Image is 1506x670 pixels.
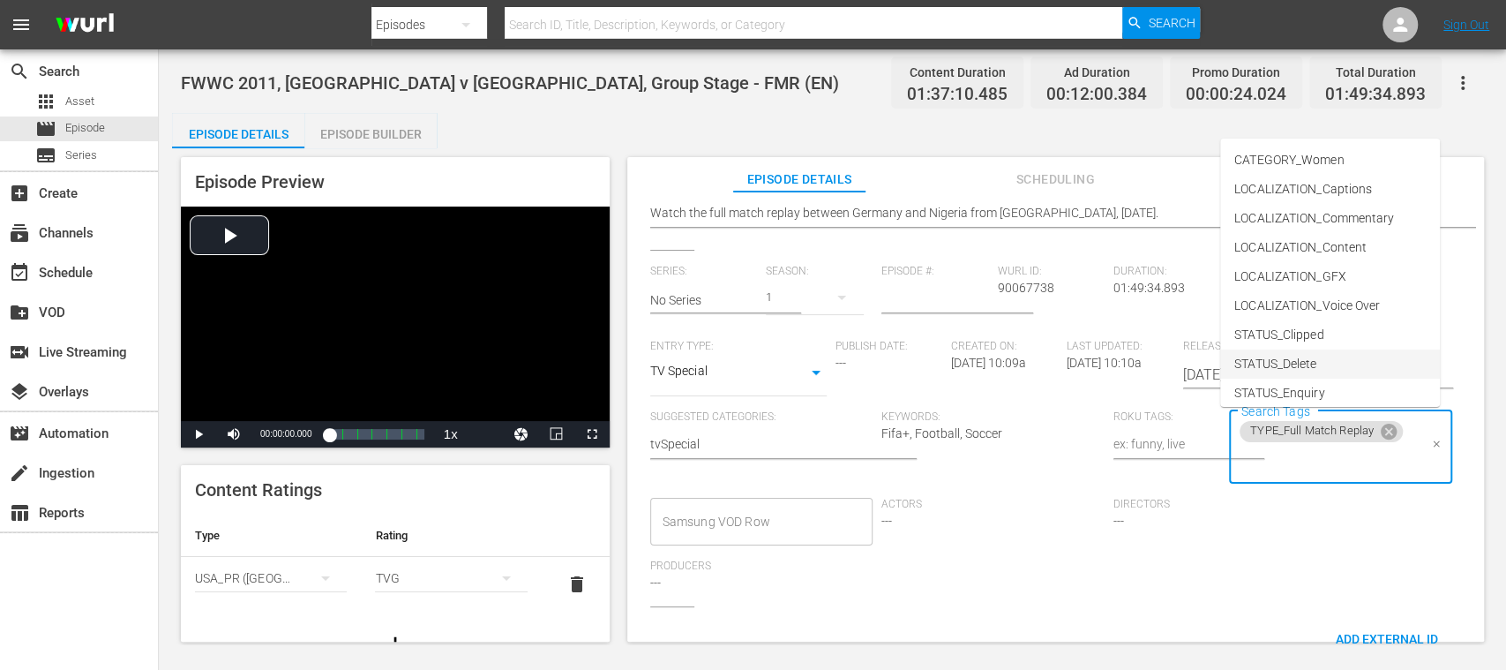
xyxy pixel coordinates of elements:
span: Episode Details [733,169,865,191]
div: Promo Duration [1186,60,1286,85]
div: Total Duration [1325,60,1426,85]
th: Type [181,515,361,557]
span: Content Ratings [195,479,322,501]
span: Search [1148,7,1195,39]
span: Roku Tags: [1113,410,1220,425]
span: Publish Date: [835,340,942,354]
span: Create [9,183,30,204]
table: simple table [181,515,610,612]
span: Series [65,147,97,164]
span: Fifa+, Football, Soccer [881,426,1002,440]
span: Duration: [1113,265,1220,279]
span: 00:00:24.024 [1186,85,1286,105]
div: Video Player [181,207,610,448]
span: Search [9,61,30,82]
span: Add External Id [1322,632,1452,646]
button: Play [181,421,216,448]
span: delete [566,574,588,595]
button: Jump To Time [504,421,539,448]
span: FWWC 2011, [GEOGRAPHIC_DATA] v [GEOGRAPHIC_DATA], Group Stage - FMR (EN) [181,72,839,94]
span: Created On: [951,340,1058,354]
span: Channels [9,222,30,244]
button: Episode Details [172,113,304,148]
span: 01:37:10.485 [907,85,1008,105]
button: Add External Id [1322,621,1452,653]
span: Actors [881,498,1105,512]
div: Episode Builder [304,113,437,155]
span: LOCALIZATION_Content [1234,238,1367,257]
span: CATEGORY_Women [1234,151,1344,169]
button: Playback Rate [433,421,468,448]
span: Last Updated: [1067,340,1173,354]
textarea: Watch the full match replay between Germany and Nigeria from [GEOGRAPHIC_DATA], [DATE]. [650,204,1452,225]
span: [DATE] 10:09a [951,356,1026,370]
span: Asset [35,91,56,112]
span: VOD [9,302,30,323]
span: 01:49:34.893 [1325,85,1426,105]
div: TYPE_Full Match Replay [1240,421,1403,442]
span: Series [35,145,56,166]
th: Rating [361,515,541,557]
span: Asset [65,93,94,110]
button: Clear [1427,435,1446,454]
textarea: tvSpecial [650,435,873,456]
span: 90067738 [998,281,1054,295]
span: --- [650,576,661,590]
span: Scheduling [989,169,1121,191]
span: Schedule [9,262,30,283]
a: Sign Out [1443,18,1489,32]
button: Episode Builder [304,113,437,148]
div: Content Duration [907,60,1008,85]
span: LOCALIZATION_Captions [1234,180,1372,199]
span: Episode #: [881,265,988,279]
span: Ingestion [9,463,30,484]
span: Series: [650,265,757,279]
div: Progress Bar [329,429,423,440]
span: STATUS_Delete [1234,355,1316,373]
span: Episode Preview [195,171,325,192]
button: Mute [216,421,251,448]
span: Wurl ID: [998,265,1105,279]
div: TVG [375,553,527,603]
span: LOCALIZATION_Voice Over [1234,297,1380,315]
div: Ad Duration [1046,60,1147,85]
span: Overlays [9,381,30,403]
img: ans4CAIJ8jUAAAAAAAAAAAAAAAAAAAAAAAAgQb4GAAAAAAAAAAAAAAAAAAAAAAAAJMjXAAAAAAAAAAAAAAAAAAAAAAAAgAT5G... [42,4,127,46]
div: USA_PR ([GEOGRAPHIC_DATA]) [195,553,347,603]
span: LOCALIZATION_GFX [1234,267,1346,286]
span: Suggested Categories: [650,410,873,425]
button: Picture-in-Picture [539,421,574,448]
span: --- [835,356,846,370]
button: Fullscreen [574,421,610,448]
span: Episode [65,119,105,137]
span: --- [1113,514,1124,528]
span: [DATE] 10:10a [1067,356,1142,370]
span: 01:49:34.893 [1113,281,1185,295]
div: TV Special [650,361,827,388]
button: delete [556,563,598,606]
div: Episode Details [172,113,304,155]
span: Entry Type: [650,340,827,354]
button: Search [1122,7,1200,39]
span: 00:12:00.384 [1046,85,1147,105]
div: 1 [766,273,864,322]
span: Reports [9,502,30,523]
span: 00:00:00.000 [260,429,311,439]
span: Automation [9,423,30,444]
span: Release Date: [1183,340,1409,354]
span: STATUS_Clipped [1234,326,1323,344]
span: LOCALIZATION_Commentary [1234,209,1394,228]
span: Season: [766,265,873,279]
span: TYPE_Full Match Replay [1240,424,1384,439]
span: Producers [650,560,873,574]
span: Directors [1113,498,1337,512]
span: Episode [35,118,56,139]
span: Keywords: [881,410,1105,425]
span: STATUS_Enquiry [1234,384,1324,403]
span: menu [11,14,32,35]
span: --- [881,514,892,528]
span: Live Streaming [9,342,30,363]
